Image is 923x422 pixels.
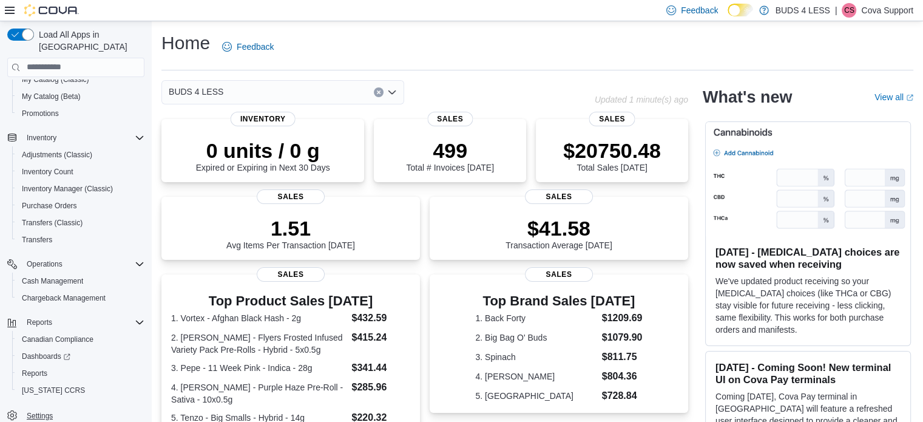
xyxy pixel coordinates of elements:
div: Transaction Average [DATE] [505,216,612,250]
a: Feedback [217,35,279,59]
span: Transfers [22,235,52,245]
span: Inventory Count [22,167,73,177]
span: Transfers (Classic) [17,216,144,230]
dd: $804.36 [602,369,643,384]
p: 499 [406,138,493,163]
button: Chargeback Management [12,290,149,307]
span: Chargeback Management [17,291,144,305]
span: Sales [525,189,593,204]
button: Clear input [374,87,384,97]
button: My Catalog (Classic) [12,71,149,88]
h1: Home [161,31,210,55]
button: Inventory [22,131,61,145]
a: Reports [17,366,52,381]
a: Cash Management [17,274,88,288]
a: Inventory Manager (Classic) [17,182,118,196]
span: Operations [22,257,144,271]
p: 0 units / 0 g [196,138,330,163]
dd: $811.75 [602,350,643,364]
span: Adjustments (Classic) [17,148,144,162]
button: Canadian Compliance [12,331,149,348]
span: My Catalog (Beta) [22,92,81,101]
a: Promotions [17,106,64,121]
button: Inventory Manager (Classic) [12,180,149,197]
span: Inventory [22,131,144,145]
dd: $415.24 [351,330,410,345]
dd: $341.44 [351,361,410,375]
div: Expired or Expiring in Next 30 Days [196,138,330,172]
button: Transfers [12,231,149,248]
span: Cash Management [22,276,83,286]
h3: Top Product Sales [DATE] [171,294,410,308]
span: Washington CCRS [17,383,144,398]
div: Total Sales [DATE] [563,138,661,172]
dt: 4. [PERSON_NAME] - Purple Haze Pre-Roll - Sativa - 10x0.5g [171,381,347,406]
button: Transfers (Classic) [12,214,149,231]
p: Cova Support [861,3,913,18]
span: Sales [257,189,325,204]
button: Promotions [12,105,149,122]
a: My Catalog (Beta) [17,89,86,104]
span: Purchase Orders [22,201,77,211]
span: Adjustments (Classic) [22,150,92,160]
a: Dashboards [12,348,149,365]
a: Inventory Count [17,165,78,179]
span: Reports [17,366,144,381]
span: My Catalog (Beta) [17,89,144,104]
a: [US_STATE] CCRS [17,383,90,398]
span: Load All Apps in [GEOGRAPHIC_DATA] [34,29,144,53]
div: Avg Items Per Transaction [DATE] [226,216,355,250]
a: Dashboards [17,349,75,364]
a: View allExternal link [874,92,913,102]
dt: 5. [GEOGRAPHIC_DATA] [475,390,597,402]
span: Inventory Manager (Classic) [22,184,113,194]
a: My Catalog (Classic) [17,72,94,87]
span: Reports [22,369,47,378]
div: Total # Invoices [DATE] [406,138,493,172]
button: Reports [22,315,57,330]
svg: External link [906,94,913,101]
a: Transfers (Classic) [17,216,87,230]
span: Promotions [22,109,59,118]
button: [US_STATE] CCRS [12,382,149,399]
a: Purchase Orders [17,199,82,213]
span: Feedback [681,4,718,16]
dt: 4. [PERSON_NAME] [475,370,597,383]
span: Sales [589,112,635,126]
span: Inventory [231,112,296,126]
button: Operations [22,257,67,271]
p: BUDS 4 LESS [775,3,830,18]
dd: $1079.90 [602,330,643,345]
dt: 1. Vortex - Afghan Black Hash - 2g [171,312,347,324]
button: Purchase Orders [12,197,149,214]
span: Dashboards [22,352,70,361]
h3: Top Brand Sales [DATE] [475,294,642,308]
span: Reports [22,315,144,330]
span: Promotions [17,106,144,121]
button: Inventory Count [12,163,149,180]
button: Reports [12,365,149,382]
span: CS [844,3,854,18]
dd: $728.84 [602,389,643,403]
span: Inventory Manager (Classic) [17,182,144,196]
span: Dashboards [17,349,144,364]
dt: 2. [PERSON_NAME] - Flyers Frosted Infused Variety Pack Pre-Rolls - Hybrid - 5x0.5g [171,332,347,356]
p: 1.51 [226,216,355,240]
p: $41.58 [505,216,612,240]
a: Transfers [17,233,57,247]
dd: $285.96 [351,380,410,395]
h3: [DATE] - Coming Soon! New terminal UI on Cova Pay terminals [715,361,901,386]
span: [US_STATE] CCRS [22,386,85,395]
p: We've updated product receiving so your [MEDICAL_DATA] choices (like THCa or CBG) stay visible fo... [715,275,901,336]
a: Adjustments (Classic) [17,148,97,162]
span: Sales [427,112,473,126]
button: Inventory [2,129,149,146]
a: Chargeback Management [17,291,110,305]
span: Canadian Compliance [17,332,144,347]
span: Operations [27,259,63,269]
span: My Catalog (Classic) [17,72,144,87]
button: Cash Management [12,273,149,290]
p: Updated 1 minute(s) ago [595,95,688,104]
h2: What's new [703,87,792,107]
